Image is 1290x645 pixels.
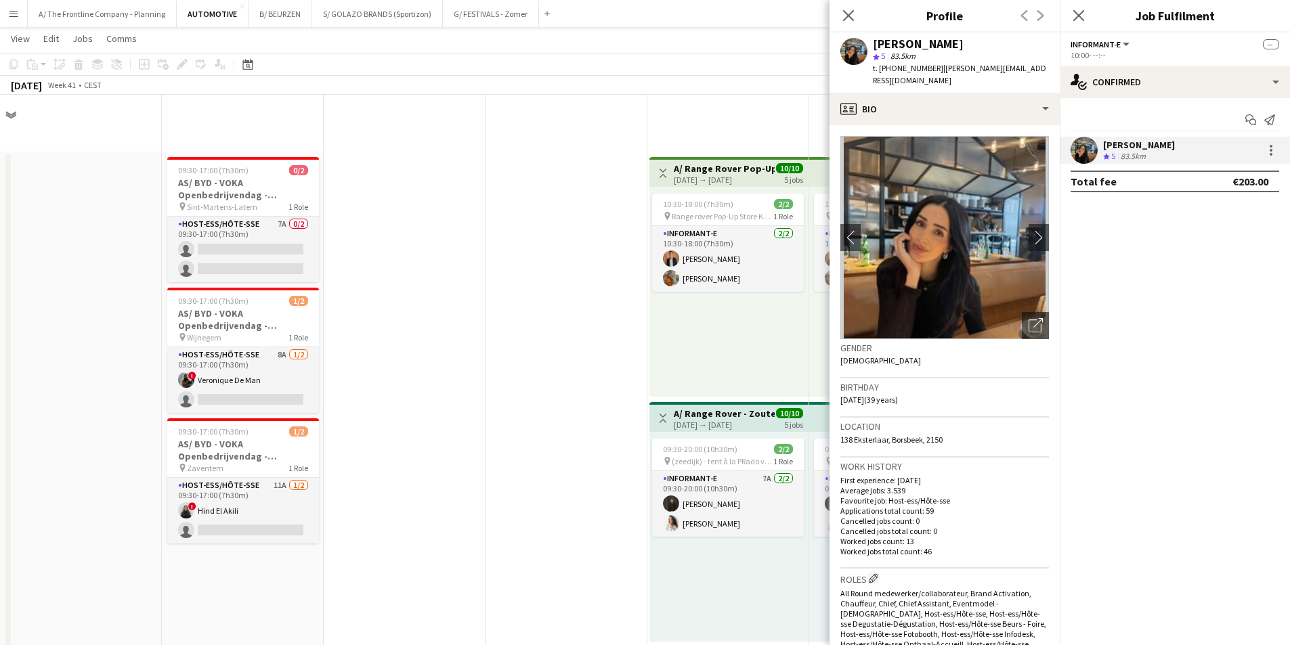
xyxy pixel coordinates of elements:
span: 1/2 [289,296,308,306]
div: Confirmed [1060,66,1290,98]
h3: A/ Range Rover - Zoute Grand Prix: Zoute GALLERY - (08-12/10/25) - Uren + Taken TBC [674,407,775,420]
button: A/ The Frontline Company - Planning [28,1,177,27]
app-job-card: 09:30-17:00 (7h30m)0/2AS/ BYD - VOKA Openbedrijvendag - [GEOGRAPHIC_DATA] Sint-Martens-Latem1 Rol... [167,157,319,282]
span: 09:30-17:00 (7h30m) [178,296,249,306]
span: [DATE] (39 years) [840,395,898,405]
span: 2/2 [774,444,793,454]
p: Cancelled jobs count: 0 [840,516,1049,526]
p: First experience: [DATE] [840,475,1049,485]
span: | [PERSON_NAME][EMAIL_ADDRESS][DOMAIN_NAME] [873,63,1046,85]
button: Informant-e [1071,39,1132,49]
span: Week 41 [45,80,79,90]
span: 10/10 [776,163,803,173]
span: 09:30-17:00 (7h30m) [178,165,249,175]
span: (zeedijk) - tent à la PRado vorig jaar [672,456,773,466]
app-card-role: Informant-e2/210:30-18:00 (7h30m)[PERSON_NAME][PERSON_NAME] [652,226,804,292]
a: Edit [38,30,64,47]
div: [DATE] → [DATE] [674,175,775,185]
app-card-role: Informant-e6A2/209:30-20:00 (10h30m)[PERSON_NAME][PERSON_NAME] [814,471,966,537]
h3: Birthday [840,381,1049,393]
span: Wijnegem [187,332,221,342]
span: 5 [881,51,885,61]
p: Applications total count: 59 [840,506,1049,516]
h3: Gender [840,342,1049,354]
div: CEST [84,80,102,90]
div: €203.00 [1232,175,1268,188]
h3: Work history [840,460,1049,472]
a: View [5,30,35,47]
app-job-card: 10:30-18:00 (7h30m)2/2 Range rover Pop-Up Store Knokke in Kunstgalerij [PERSON_NAME]1 RoleInforma... [652,194,804,292]
button: S/ GOLAZO BRANDS (Sportizon) [312,1,443,27]
app-job-card: 09:30-17:00 (7h30m)1/2AS/ BYD - VOKA Openbedrijvendag - Wijnegem Wijnegem1 RoleHost-ess/Hôte-sse8... [167,288,319,413]
div: [DATE] → [DATE] [674,420,775,430]
div: Open photos pop-in [1022,312,1049,339]
span: 09:30-20:00 (10h30m) [825,444,899,454]
app-job-card: 09:30-20:00 (10h30m)2/2 (zeedijk) - tent à la PRado vorig jaar1 RoleInformant-e7A2/209:30-20:00 (... [652,439,804,537]
p: Worked jobs count: 13 [840,536,1049,546]
span: [DEMOGRAPHIC_DATA] [840,355,921,365]
h3: Roles [840,571,1049,585]
a: Comms [101,30,142,47]
div: 10:00- --:-- [1071,50,1279,60]
img: Crew avatar or photo [840,136,1049,339]
button: AUTOMOTIVE [177,1,249,27]
span: Jobs [72,32,93,45]
span: Sint-Martens-Latem [187,202,257,212]
a: Jobs [67,30,98,47]
button: B/ BEURZEN [249,1,312,27]
app-job-card: 10:30-18:00 (7h30m)2/2 Range rover Pop-Up Store Knokke in Kunstgalerij [PERSON_NAME]1 RoleInforma... [814,194,966,292]
div: Total fee [1071,175,1117,188]
span: 10/10 [776,408,803,418]
span: 1 Role [288,202,308,212]
p: Average jobs: 3.539 [840,485,1049,495]
div: 5 jobs [784,173,803,185]
h3: AS/ BYD - VOKA Openbedrijvendag - Zaventem [167,438,319,462]
app-job-card: 09:30-17:00 (7h30m)1/2AS/ BYD - VOKA Openbedrijvendag - Zaventem Zaventem1 RoleHost-ess/Hôte-sse1... [167,418,319,543]
span: Informant-e [1071,39,1121,49]
app-card-role: Host-ess/Hôte-sse7A0/209:30-17:00 (7h30m) [167,217,319,282]
app-job-card: 09:30-20:00 (10h30m)2/2 (zeedijk) - tent à la PRado vorig jaar1 RoleInformant-e6A2/209:30-20:00 (... [814,439,966,537]
span: 1 Role [773,211,793,221]
p: Cancelled jobs total count: 0 [840,526,1049,536]
div: [PERSON_NAME] [873,38,964,50]
app-card-role: Informant-e7A2/209:30-20:00 (10h30m)[PERSON_NAME][PERSON_NAME] [652,471,804,537]
span: 10:30-18:00 (7h30m) [663,199,733,209]
span: 09:30-17:00 (7h30m) [178,426,249,437]
div: [DATE] [11,79,42,92]
h3: Location [840,420,1049,432]
p: Favourite job: Host-ess/Hôte-sse [840,495,1049,506]
app-card-role: Informant-e2/210:30-18:00 (7h30m)[PERSON_NAME][PERSON_NAME] [814,226,966,292]
span: 1 Role [288,463,308,473]
app-card-role: Host-ess/Hôte-sse11A1/209:30-17:00 (7h30m)!Hind El Akili [167,478,319,543]
div: 5 jobs [784,418,803,430]
button: G/ FESTIVALS - Zomer [443,1,539,27]
div: 83.5km [1118,151,1148,162]
p: Worked jobs total count: 46 [840,546,1049,556]
span: 2/2 [774,199,793,209]
span: 1 Role [773,456,793,466]
span: Comms [106,32,137,45]
span: 1 Role [288,332,308,342]
span: 5 [1111,151,1115,161]
span: t. [PHONE_NUMBER] [873,63,943,73]
span: Range rover Pop-Up Store Knokke in Kunstgalerij [PERSON_NAME] [672,211,773,221]
span: -- [1263,39,1279,49]
span: 0/2 [289,165,308,175]
h3: Job Fulfilment [1060,7,1290,24]
h3: A/ Range Rover Pop-Up Scene by Range Rover - Zoute Grand Prix - (08-12/10/25) - Uren + Taken TBC [674,162,775,175]
h3: AS/ BYD - VOKA Openbedrijvendag - [GEOGRAPHIC_DATA] [167,177,319,201]
h3: Profile [830,7,1060,24]
span: Edit [43,32,59,45]
app-card-role: Host-ess/Hôte-sse8A1/209:30-17:00 (7h30m)!Veronique De Man [167,347,319,413]
span: 138 Eksterlaar, Borsbeek, 2150 [840,435,943,445]
span: View [11,32,30,45]
h3: AS/ BYD - VOKA Openbedrijvendag - Wijnegem [167,307,319,332]
span: 83.5km [888,51,918,61]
